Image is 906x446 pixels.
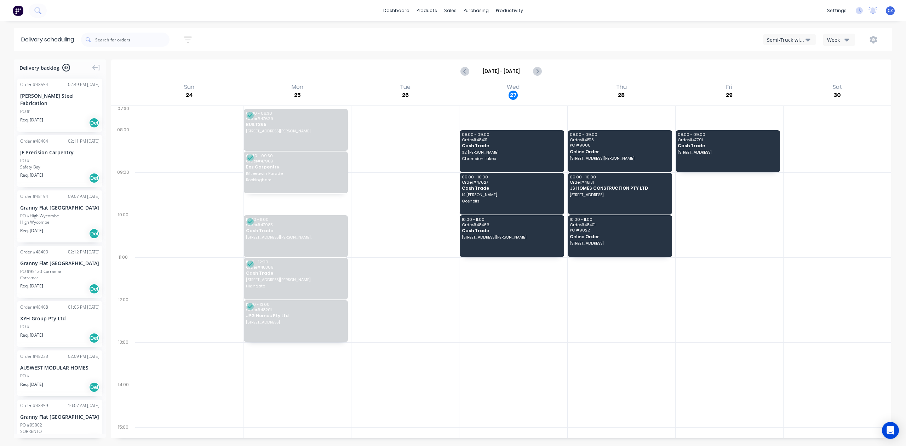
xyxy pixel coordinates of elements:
span: Order # 48309 [246,265,345,269]
span: Cash Trade [462,186,561,190]
div: settings [824,5,850,16]
span: 09:00 - 10:00 [462,175,561,179]
span: Order # 48401 [570,223,669,227]
span: Order # 48466 [462,223,561,227]
div: PO # [20,108,30,115]
span: 14 [PERSON_NAME] [462,193,561,197]
div: 10:00 [111,211,135,253]
button: Week [823,34,855,46]
div: 07:30 [111,104,135,126]
div: Order # 48194 [20,193,48,200]
div: XYH Group Pty Ltd [20,315,99,322]
span: Cash Trade [678,143,777,148]
div: Del [89,382,99,393]
span: Gosnells [462,199,561,203]
div: Tue [398,84,413,91]
span: [STREET_ADDRESS] [570,193,669,197]
div: sales [441,5,460,16]
div: Granny Flat [GEOGRAPHIC_DATA] [20,413,99,421]
span: Online Order [570,234,669,239]
div: 09:00 [111,168,135,211]
span: Highgate [246,284,345,288]
div: 10:07 AM [DATE] [68,402,99,409]
div: PO #95120-Carramar [20,268,62,275]
div: Mon [289,84,305,91]
span: Eez Carpentry [246,165,345,169]
span: Order # 48113 [570,138,669,142]
div: 09:07 AM [DATE] [68,193,99,200]
div: Granny Flat [GEOGRAPHIC_DATA] [20,204,99,211]
div: PO # [20,373,30,379]
div: Order # 48404 [20,138,48,144]
div: 26 [401,91,410,100]
div: Del [89,284,99,294]
div: Wed [505,84,522,91]
div: Safety Bay [20,164,99,170]
span: 08:30 - 09:30 [246,154,345,158]
div: JF Precision Carpentry [20,149,99,156]
div: 02:49 PM [DATE] [68,81,99,88]
div: Del [89,173,99,183]
span: [STREET_ADDRESS][PERSON_NAME] [462,235,561,239]
span: 11:00 - 12:00 [246,260,345,264]
div: Del [89,118,99,128]
div: 02:12 PM [DATE] [68,249,99,255]
span: 10:00 - 11:00 [570,217,669,222]
div: Semi-Truck with Hiab [767,36,805,44]
span: 08:00 - 09:00 [462,132,561,137]
span: Order # 48201 [246,308,345,312]
input: Search for orders [95,33,170,47]
div: SORRENTO [20,428,99,435]
span: Online Order [570,149,669,154]
div: Fri [724,84,734,91]
div: Open Intercom Messenger [882,422,899,439]
div: High Wycombe [20,219,99,225]
span: [STREET_ADDRESS][PERSON_NAME] [246,129,345,133]
div: 27 [509,91,518,100]
span: Req. [DATE] [20,117,43,123]
div: productivity [492,5,527,16]
span: [STREET_ADDRESS][PERSON_NAME]. [246,235,345,239]
div: Order # 48403 [20,249,48,255]
div: Week [827,36,848,44]
img: Factory [13,5,23,16]
span: JPG Homes Pty Ltd [246,313,345,318]
span: Order # 47985 [246,223,345,227]
div: 24 [185,91,194,100]
div: PO #High Wycombe [20,213,59,219]
span: Order # 47989 [246,159,345,163]
span: JS HOMES CONSTRUCTION PTY LTD [570,186,669,190]
div: PO # [20,158,30,164]
div: Carramar [20,275,99,281]
span: 18 Leeuwin Parade [246,171,345,176]
div: Granny Flat [GEOGRAPHIC_DATA] [20,259,99,267]
span: Cash Trade [246,228,345,233]
span: Rockingham [246,178,345,182]
div: 08:00 [111,126,135,168]
div: Order # 48233 [20,353,48,360]
div: products [413,5,441,16]
div: 30 [833,91,842,100]
span: [STREET_ADDRESS][PERSON_NAME] [246,278,345,282]
span: Cash Trade [462,228,561,233]
div: PO #95002 [20,422,42,428]
span: 08:00 - 09:00 [570,132,669,137]
span: [STREET_ADDRESS] [246,320,345,324]
div: 28 [617,91,626,100]
div: purchasing [460,5,492,16]
div: 12:00 [111,296,135,338]
div: PO # [20,324,30,330]
div: 02:11 PM [DATE] [68,138,99,144]
span: PO # 9006 [570,143,669,147]
span: [STREET_ADDRESS] [570,241,669,245]
div: Order # 48554 [20,81,48,88]
span: 10:00 - 11:00 [246,217,345,222]
span: Req. [DATE] [20,228,43,234]
span: Order # 48131 [570,180,669,184]
span: 32 [PERSON_NAME] [462,150,561,154]
span: BUILT365 [246,122,345,127]
div: AUSWEST MODULAR HOMES [20,364,99,371]
button: Semi-Truck with Hiab [763,34,816,45]
div: Thu [614,84,629,91]
span: Req. [DATE] [20,332,43,338]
